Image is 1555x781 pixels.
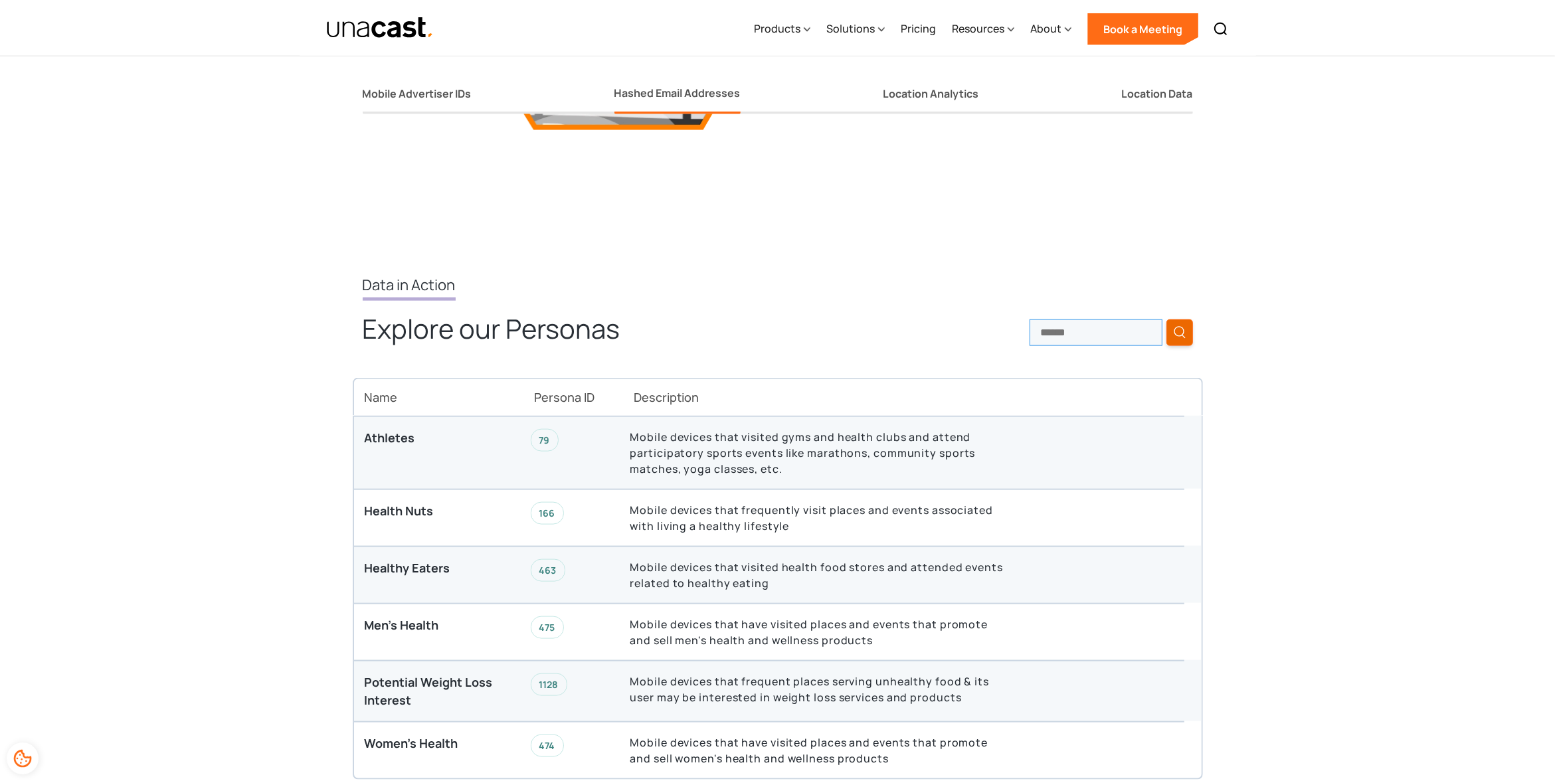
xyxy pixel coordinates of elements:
p: Mobile devices that visited gyms and health clubs and attend participatory sports events like mar... [630,429,1008,477]
div: 79 [531,429,559,451]
img: Search icon [1213,21,1229,37]
div: 166 [531,502,564,524]
div: Solutions [826,21,875,37]
h3: Healthy Eaters [365,559,509,577]
div: 474 [531,735,564,756]
p: Mobile devices that frequently visit places and events associated with living a healthy lifestyle [630,502,1008,534]
div: Description [634,379,1019,416]
h3: Potential Weight Loss Interest [365,673,509,709]
a: home [326,17,434,40]
div: Hashed Email Addresses [614,85,741,101]
form: search [1030,319,1193,346]
h3: Men's Health [365,616,509,634]
div: Name [365,379,513,416]
p: Mobile devices that visited health food stores and attended events related to healthy eating [630,559,1008,591]
div: Mobile Advertiser IDs [363,87,472,101]
div: About [1030,2,1071,56]
div: Solutions [826,2,885,56]
p: Mobile devices that have visited places and events that promote and sell women's health and welln... [630,735,1008,766]
h3: Health Nuts [365,502,509,520]
a: search button [1166,319,1193,346]
h2: Explore our Personas [363,311,620,346]
div: Resources [952,2,1014,56]
div: 475 [531,616,564,638]
img: Unacast text logo [326,17,434,40]
p: Mobile devices that have visited places and events that promote and sell men's health and wellnes... [630,616,1008,648]
div: Persona ID [534,379,612,416]
div: Location Analytics [883,87,979,101]
div: Products [754,2,810,56]
h3: Athletes [365,429,509,447]
div: Resources [952,21,1004,37]
a: Pricing [901,2,936,56]
div: Cookie Preferences [7,742,39,774]
h3: Women's Health [365,735,509,752]
div: Data in Action [363,276,456,294]
a: Book a Meeting [1087,13,1198,45]
div: Products [754,21,800,37]
div: 1128 [531,673,567,695]
div: About [1030,21,1061,37]
div: 463 [531,559,565,581]
div: Location Data [1122,87,1193,101]
p: Mobile devices that frequent places serving unhealthy food & its user may be interested in weight... [630,673,1008,705]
